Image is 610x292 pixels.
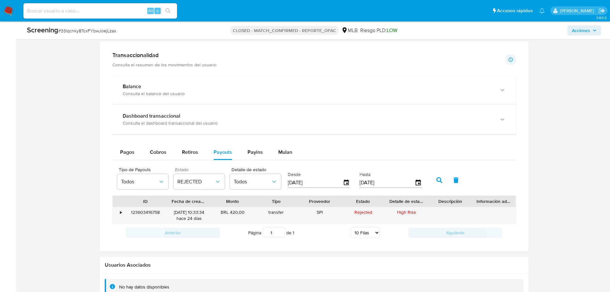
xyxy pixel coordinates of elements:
button: Acciones [567,25,601,36]
span: # 33iqcnky8TcxFYbwJoejLzax [58,28,116,34]
a: Salir [598,7,605,14]
span: LOW [387,27,397,34]
a: Notificaciones [539,8,545,13]
h2: Usuarios Asociados [105,262,524,268]
span: Acciones [572,25,590,36]
span: Accesos rápidos [497,7,533,14]
div: MLB [341,27,358,34]
span: s [157,8,159,14]
span: Alt [148,8,153,14]
input: Buscar usuario o caso... [23,7,177,15]
span: 3.160.0 [596,15,607,20]
button: search-icon [161,6,175,15]
p: nicolas.tyrkiel@mercadolibre.com [560,8,596,14]
b: Screening [27,25,58,35]
span: Riesgo PLD: [360,27,397,34]
p: CLOSED - MATCH_CONFIRMED - REPORTE_OFAC [230,26,339,35]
